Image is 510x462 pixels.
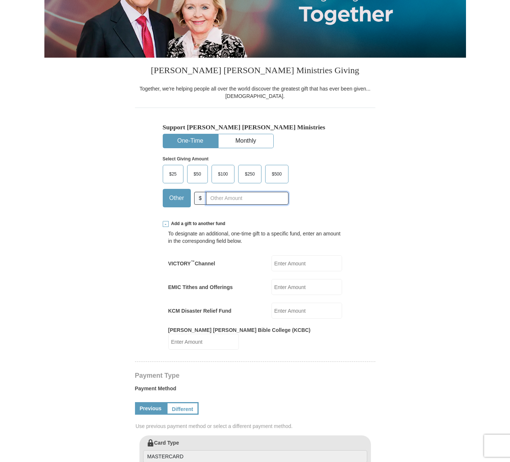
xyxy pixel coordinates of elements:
label: KCM Disaster Relief Fund [168,307,232,315]
span: Use previous payment method or select a different payment method. [136,422,376,430]
sup: ™ [191,259,195,264]
input: Enter Amount [271,255,342,271]
span: $ [194,192,207,205]
label: [PERSON_NAME] [PERSON_NAME] Bible College (KCBC) [168,326,311,334]
label: Payment Method [135,385,375,396]
h5: Support [PERSON_NAME] [PERSON_NAME] Ministries [163,123,348,131]
button: Monthly [219,134,273,148]
span: Add a gift to another fund [169,221,226,227]
span: Other [166,193,188,204]
span: $100 [215,169,232,180]
button: One-Time [163,134,218,148]
label: VICTORY Channel [168,260,215,267]
input: Enter Amount [271,303,342,319]
a: Previous [135,402,166,415]
input: Enter Amount [168,334,239,350]
h3: [PERSON_NAME] [PERSON_NAME] Ministries Giving [135,58,375,85]
div: To designate an additional, one-time gift to a specific fund, enter an amount in the correspondin... [168,230,342,245]
span: $500 [268,169,286,180]
a: Different [166,402,199,415]
span: $25 [166,169,180,180]
span: $250 [241,169,259,180]
div: Together, we're helping people all over the world discover the greatest gift that has ever been g... [135,85,375,100]
strong: Select Giving Amount [163,156,209,162]
input: Enter Amount [271,279,342,295]
label: EMIC Tithes and Offerings [168,283,233,291]
span: $50 [190,169,205,180]
input: Other Amount [206,192,288,205]
h4: Payment Type [135,373,375,378]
